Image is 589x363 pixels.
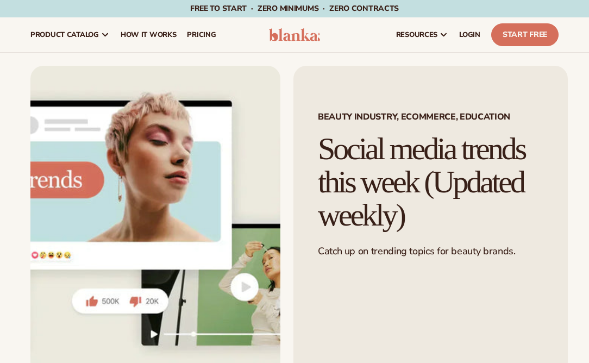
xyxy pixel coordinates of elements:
[115,17,182,52] a: How It Works
[318,245,515,258] span: Catch up on trending topics for beauty brands.
[269,28,319,41] img: logo
[318,112,543,121] span: Beauty Industry, Ecommerce, Education
[454,17,486,52] a: LOGIN
[25,17,115,52] a: product catalog
[459,30,480,39] span: LOGIN
[190,3,399,14] span: Free to start · ZERO minimums · ZERO contracts
[187,30,216,39] span: pricing
[491,23,559,46] a: Start Free
[396,30,437,39] span: resources
[391,17,454,52] a: resources
[318,133,543,232] h1: Social media trends this week (Updated weekly)
[181,17,221,52] a: pricing
[30,30,99,39] span: product catalog
[121,30,177,39] span: How It Works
